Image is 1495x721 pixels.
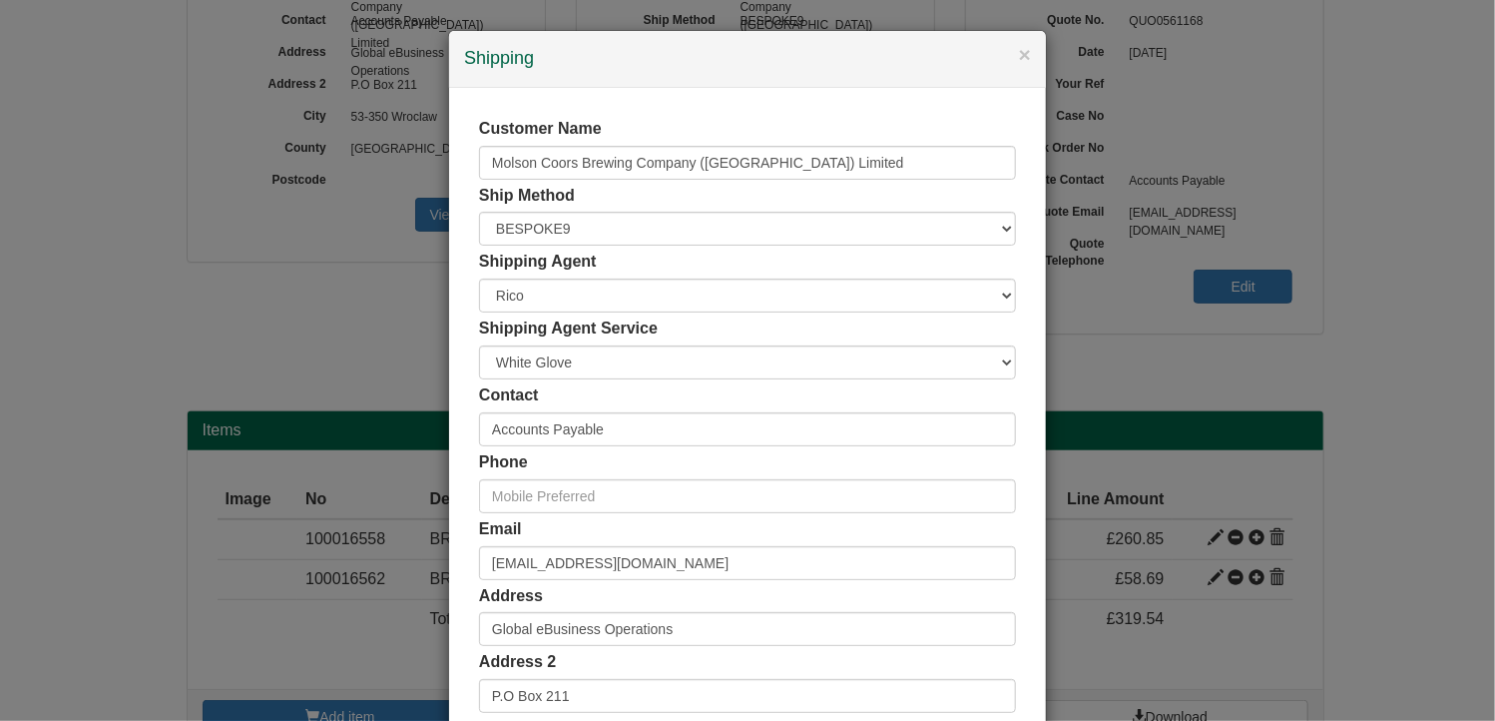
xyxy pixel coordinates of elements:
label: Address 2 [479,651,556,674]
label: Address [479,585,543,608]
input: Mobile Preferred [479,479,1016,513]
label: Customer Name [479,118,602,141]
label: Phone [479,451,528,474]
label: Email [479,518,522,541]
button: × [1019,44,1031,65]
h4: Shipping [464,46,1031,72]
label: Shipping Agent Service [479,318,658,341]
label: Contact [479,384,539,407]
label: Ship Method [479,185,575,208]
label: Shipping Agent [479,251,597,274]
